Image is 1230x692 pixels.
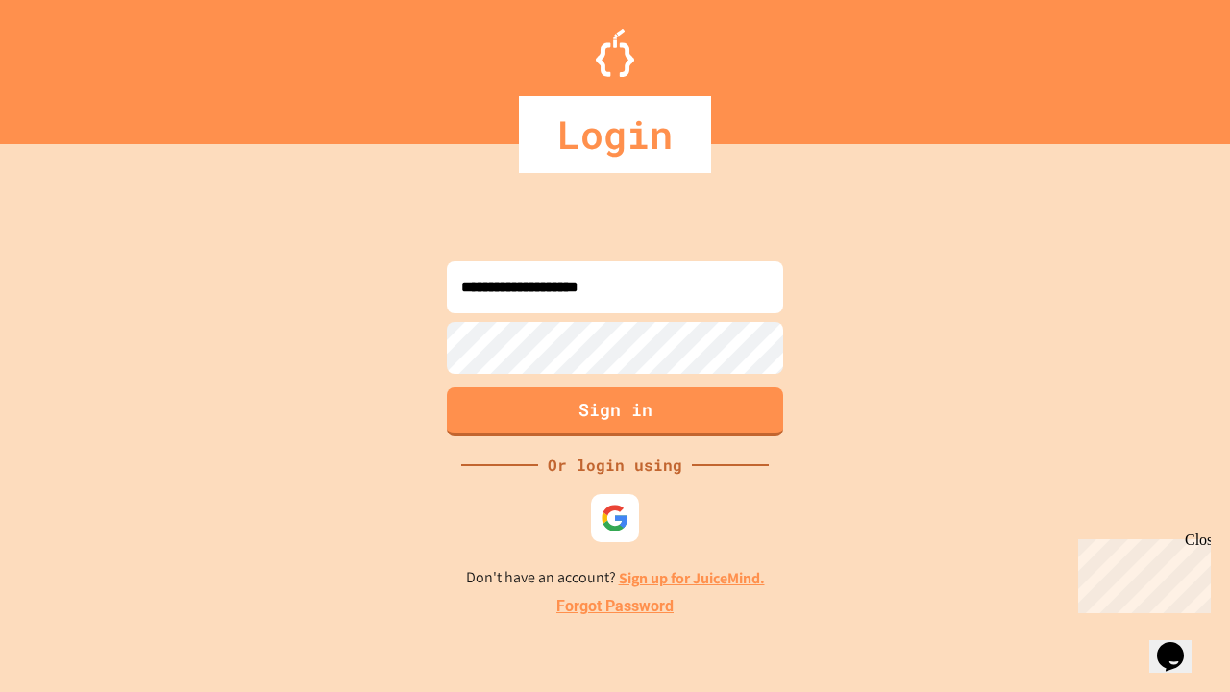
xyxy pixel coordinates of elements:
a: Sign up for JuiceMind. [619,568,765,588]
iframe: chat widget [1149,615,1211,673]
div: Chat with us now!Close [8,8,133,122]
iframe: chat widget [1070,531,1211,613]
img: Logo.svg [596,29,634,77]
a: Forgot Password [556,595,674,618]
p: Don't have an account? [466,566,765,590]
div: Or login using [538,454,692,477]
img: google-icon.svg [601,504,629,532]
button: Sign in [447,387,783,436]
div: Login [519,96,711,173]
